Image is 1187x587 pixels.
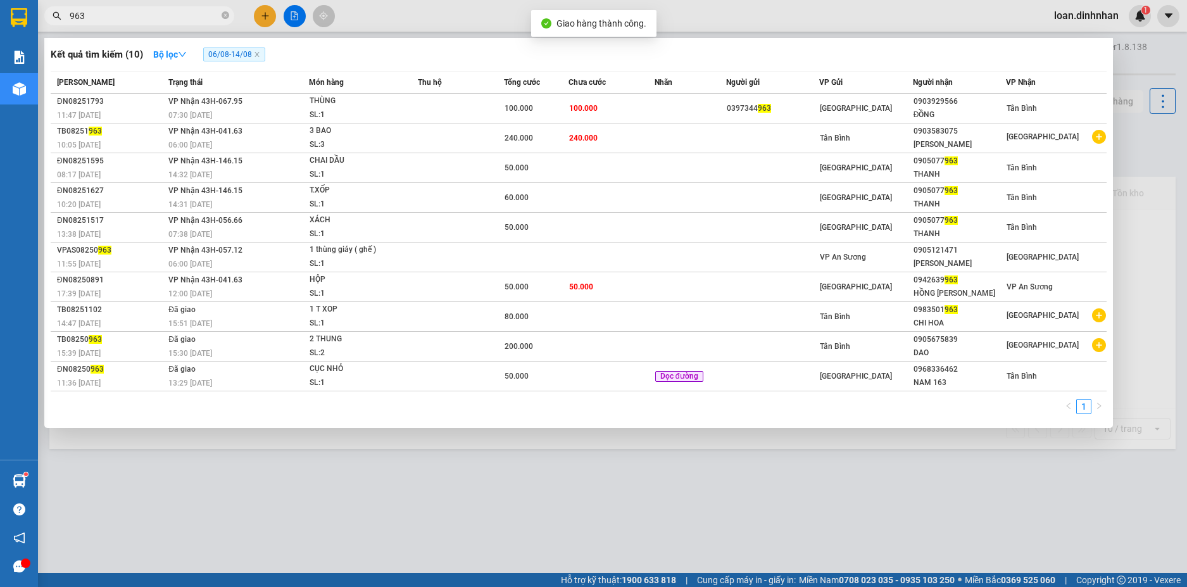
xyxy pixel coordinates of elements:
[57,379,101,388] span: 11:36 [DATE]
[168,260,212,268] span: 06:00 [DATE]
[57,78,115,87] span: [PERSON_NAME]
[914,155,1005,168] div: 0905077
[569,104,598,113] span: 100.000
[24,472,28,476] sup: 1
[168,186,242,195] span: VP Nhận 43H-146.15
[168,78,203,87] span: Trạng thái
[914,376,1005,389] div: NAM 163
[541,18,551,28] span: check-circle
[57,170,101,179] span: 08:17 [DATE]
[310,332,405,346] div: 2 THUNG
[914,214,1005,227] div: 0905077
[310,346,405,360] div: SL: 2
[820,163,892,172] span: [GEOGRAPHIC_DATA]
[168,246,242,255] span: VP Nhận 43H-057.12
[222,10,229,22] span: close-circle
[98,246,111,255] span: 963
[820,253,866,262] span: VP An Sương
[945,305,958,314] span: 963
[914,257,1005,270] div: [PERSON_NAME]
[310,317,405,331] div: SL: 1
[914,363,1005,376] div: 0968336462
[70,9,219,23] input: Tìm tên, số ĐT hoặc mã đơn
[1061,399,1076,414] button: left
[168,365,196,374] span: Đã giao
[13,503,25,515] span: question-circle
[254,51,260,58] span: close
[820,193,892,202] span: [GEOGRAPHIC_DATA]
[51,48,143,61] h3: Kết quả tìm kiếm ( 10 )
[57,303,165,317] div: TB08251102
[310,94,405,108] div: THÙNG
[91,365,104,374] span: 963
[914,346,1005,360] div: DAO
[568,78,606,87] span: Chưa cước
[820,342,850,351] span: Tân Bình
[310,273,405,287] div: HỘP
[1007,223,1037,232] span: Tân Bình
[1006,78,1036,87] span: VP Nhận
[1095,402,1103,410] span: right
[914,138,1005,151] div: [PERSON_NAME]
[418,78,442,87] span: Thu hộ
[310,184,405,198] div: T.XỐP
[57,260,101,268] span: 11:55 [DATE]
[57,184,165,198] div: ĐN08251627
[57,230,101,239] span: 13:38 [DATE]
[820,372,892,381] span: [GEOGRAPHIC_DATA]
[13,82,26,96] img: warehouse-icon
[13,474,26,488] img: warehouse-icon
[168,275,242,284] span: VP Nhận 43H-041.63
[168,141,212,149] span: 06:00 [DATE]
[89,127,102,136] span: 963
[914,198,1005,211] div: THANH
[57,319,101,328] span: 14:47 [DATE]
[505,223,529,232] span: 50.000
[1091,399,1107,414] button: right
[57,333,165,346] div: TB08250
[57,111,101,120] span: 11:47 [DATE]
[1065,402,1072,410] span: left
[57,244,165,257] div: VPAS08250
[11,8,27,27] img: logo-vxr
[556,18,646,28] span: Giao hàng thành công.
[168,170,212,179] span: 14:32 [DATE]
[57,200,101,209] span: 10:20 [DATE]
[310,257,405,271] div: SL: 1
[1091,399,1107,414] li: Next Page
[168,319,212,328] span: 15:51 [DATE]
[53,11,61,20] span: search
[820,312,850,321] span: Tân Bình
[57,274,165,287] div: ĐN08250891
[569,134,598,142] span: 240.000
[168,379,212,388] span: 13:29 [DATE]
[310,108,405,122] div: SL: 1
[168,111,212,120] span: 07:30 [DATE]
[310,154,405,168] div: CHAI DẦU
[914,244,1005,257] div: 0905121471
[758,104,771,113] span: 963
[57,289,101,298] span: 17:39 [DATE]
[945,186,958,195] span: 963
[222,11,229,19] span: close-circle
[57,214,165,227] div: ĐN08251517
[143,44,197,65] button: Bộ lọcdown
[726,78,760,87] span: Người gửi
[505,104,533,113] span: 100.000
[168,97,242,106] span: VP Nhận 43H-067.95
[505,193,529,202] span: 60.000
[310,287,405,301] div: SL: 1
[1092,338,1106,352] span: plus-circle
[820,282,892,291] span: [GEOGRAPHIC_DATA]
[57,155,165,168] div: ĐN08251595
[203,47,265,61] span: 06/08 - 14/08
[914,303,1005,317] div: 0983501
[1007,132,1079,141] span: [GEOGRAPHIC_DATA]
[168,200,212,209] span: 14:31 [DATE]
[168,156,242,165] span: VP Nhận 43H-146.15
[727,102,819,115] div: 0397344
[505,134,533,142] span: 240.000
[168,335,196,344] span: Đã giao
[310,376,405,390] div: SL: 1
[1076,399,1091,414] li: 1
